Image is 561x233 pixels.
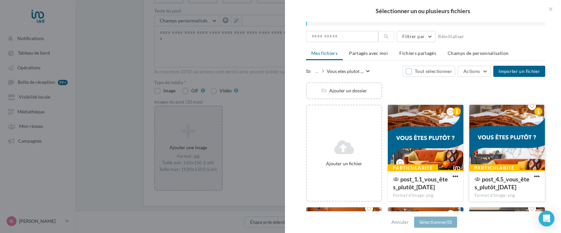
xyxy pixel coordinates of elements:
[446,219,452,225] span: (0)
[311,50,338,56] span: Mes fichiers
[403,66,455,77] button: Tout sélectionner
[327,68,363,75] span: Vous etes plutot ...
[393,175,448,191] span: post_1.1_vous_êtes_plutôt_halloween
[387,164,438,172] div: Particularité
[389,218,411,226] button: Annuler
[463,68,480,74] span: Actions
[310,160,379,167] div: Ajouter un fichier
[493,66,545,77] button: Importer un fichier
[399,50,436,56] span: Fichiers partagés
[435,33,467,40] button: Réinitialiser
[397,31,435,42] button: Filtrer par
[307,87,381,94] div: Ajouter un dossier
[458,66,491,77] button: Actions
[414,217,457,228] button: Sélectionner(0)
[475,175,529,191] span: post_4.5_vous_êtes_plutôt_halloween
[469,164,520,172] div: Particularité
[314,67,319,76] div: ...
[539,211,554,226] div: Open Intercom Messenger
[349,50,388,56] span: Partagés avec moi
[499,68,540,74] span: Importer un fichier
[448,50,508,56] span: Champs de personnalisation
[295,8,550,14] h2: Sélectionner un ou plusieurs fichiers
[475,193,540,198] div: Format d'image: png
[393,193,458,198] div: Format d'image: png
